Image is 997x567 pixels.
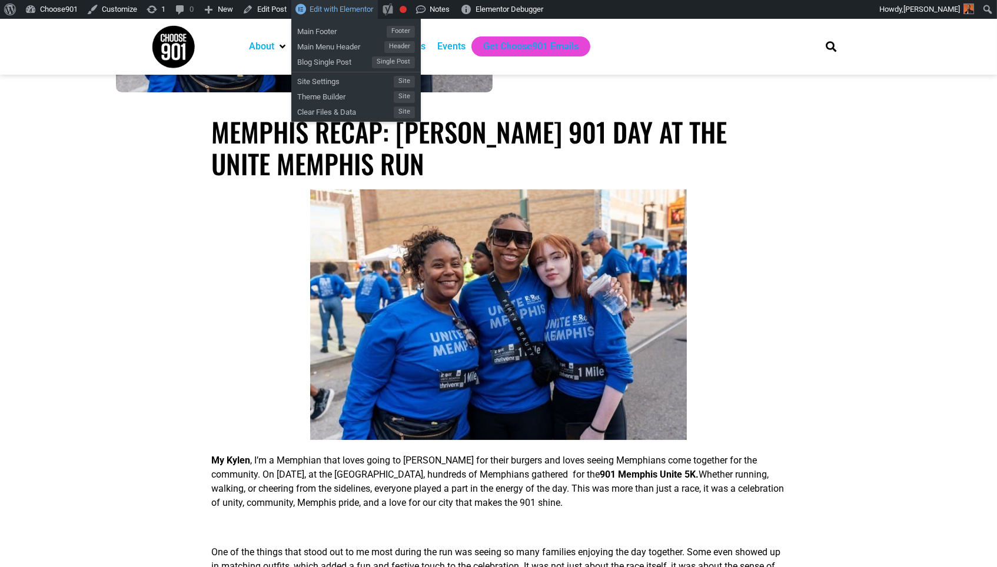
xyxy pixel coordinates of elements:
strong: My Kylen [211,455,250,466]
img: Three women wearing matching "Unite Memphis" shirts pose together at an outdoor event during the ... [310,189,687,441]
div: Search [822,37,841,56]
a: Clear Files & DataSite [291,103,421,118]
span: Site [394,76,415,88]
strong: 901 Memphis Unite 5K. [600,469,699,480]
nav: Main nav [243,36,806,56]
h1: Memphis Recap: [PERSON_NAME] 901 Day At The Unite Memphis Run [211,116,786,179]
span: Site [394,91,415,103]
span: Blog Single Post [297,53,372,68]
a: Events [437,39,466,54]
a: Main Menu HeaderHeader [291,38,421,53]
a: Main FooterFooter [291,22,421,38]
span: Main Footer [297,22,387,38]
span: Single Post [372,56,415,68]
span: Edit with Elementor [310,5,373,14]
span: Theme Builder [297,88,394,103]
a: Get Choose901 Emails [483,39,579,54]
div: About [243,36,294,56]
span: Header [384,41,415,53]
span: , I’m a Memphian that loves going to [PERSON_NAME] for their burgers and loves seeing Memphians c... [211,455,784,508]
span: Site [394,106,415,118]
a: About [249,39,274,54]
a: Blog Single PostSingle Post [291,53,421,68]
div: Focus keyphrase not set [400,6,407,13]
a: Site SettingsSite [291,72,421,88]
span: [PERSON_NAME] [903,5,960,14]
span: Clear Files & Data [297,103,394,118]
a: Theme BuilderSite [291,88,421,103]
span: Site Settings [297,72,394,88]
span: Footer [387,26,415,38]
span: Main Menu Header [297,38,384,53]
